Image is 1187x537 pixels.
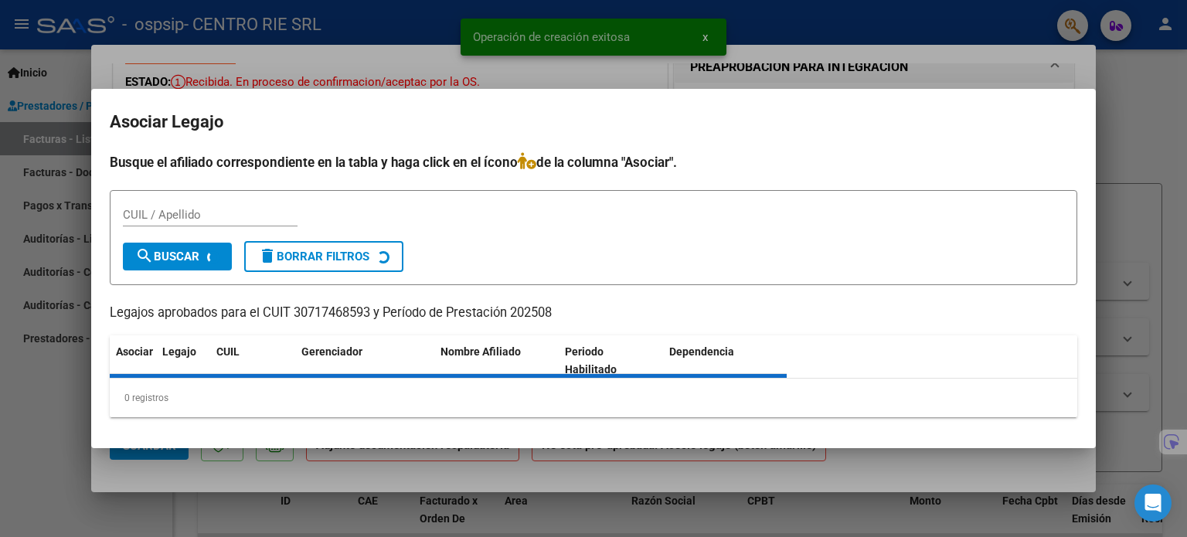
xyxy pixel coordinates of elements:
[110,107,1077,137] h2: Asociar Legajo
[110,335,156,386] datatable-header-cell: Asociar
[258,246,277,265] mat-icon: delete
[669,345,734,358] span: Dependencia
[258,250,369,263] span: Borrar Filtros
[434,335,559,386] datatable-header-cell: Nombre Afiliado
[156,335,210,386] datatable-header-cell: Legajo
[123,243,232,270] button: Buscar
[244,241,403,272] button: Borrar Filtros
[440,345,521,358] span: Nombre Afiliado
[210,335,295,386] datatable-header-cell: CUIL
[565,345,617,376] span: Periodo Habilitado
[110,304,1077,323] p: Legajos aprobados para el CUIT 30717468593 y Período de Prestación 202508
[116,345,153,358] span: Asociar
[162,345,196,358] span: Legajo
[110,379,1077,417] div: 0 registros
[135,250,199,263] span: Buscar
[559,335,663,386] datatable-header-cell: Periodo Habilitado
[1134,484,1172,522] div: Open Intercom Messenger
[295,335,434,386] datatable-header-cell: Gerenciador
[110,152,1077,172] h4: Busque el afiliado correspondiente en la tabla y haga click en el ícono de la columna "Asociar".
[663,335,787,386] datatable-header-cell: Dependencia
[216,345,240,358] span: CUIL
[135,246,154,265] mat-icon: search
[301,345,362,358] span: Gerenciador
